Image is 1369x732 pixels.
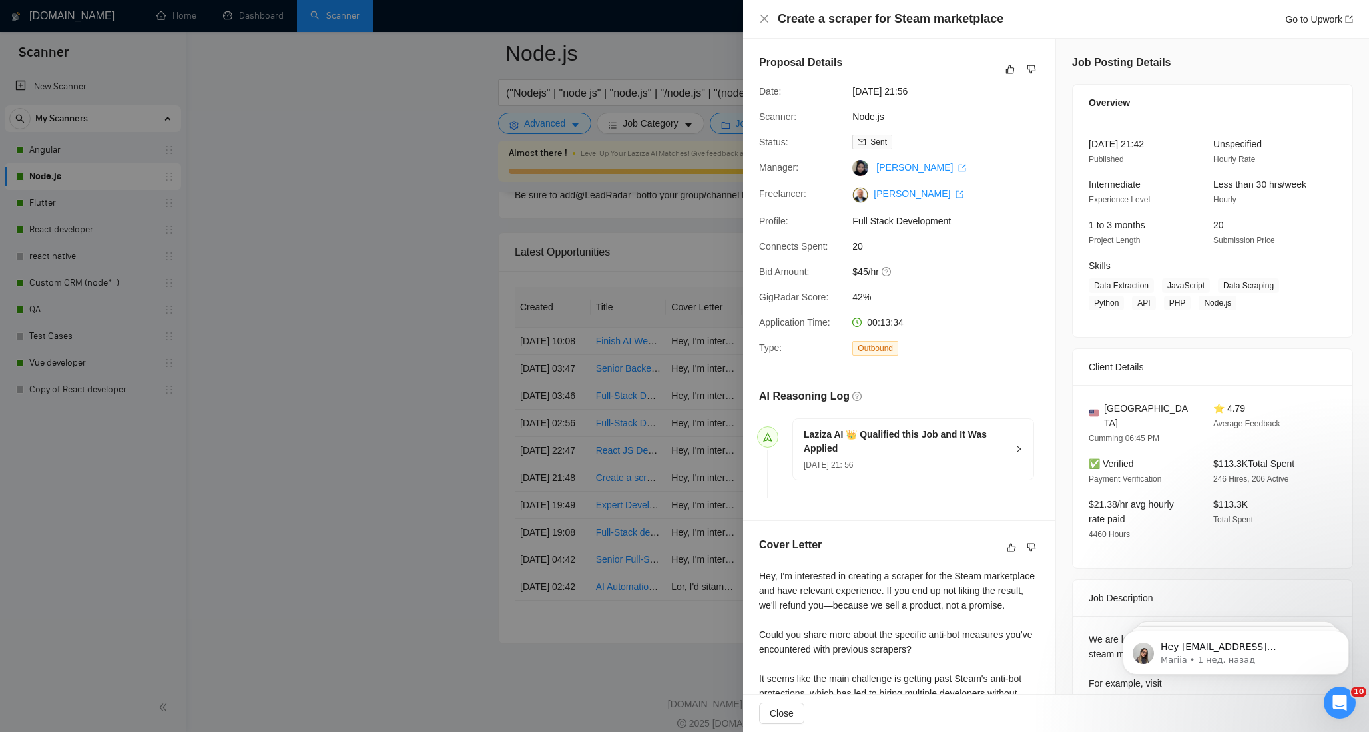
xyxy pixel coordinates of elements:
span: 20 [1213,220,1224,230]
a: [PERSON_NAME] export [876,162,966,173]
div: Client Details [1089,349,1336,385]
span: JavaScript [1162,278,1210,293]
span: Profile: [759,216,788,226]
span: Outbound [852,341,898,356]
span: send [763,432,772,442]
span: Node.js [852,109,1052,124]
span: $113.3K Total Spent [1213,458,1294,469]
span: Application Time: [759,317,830,328]
h5: Cover Letter [759,537,822,553]
h5: Laziza AI 👑 Qualified this Job and It Was Applied [804,428,1007,456]
span: Overview [1089,95,1130,110]
h5: Job Posting Details [1072,55,1171,71]
h5: AI Reasoning Log [759,388,850,404]
p: Message from Mariia, sent 1 нед. назад [58,51,230,63]
span: like [1005,64,1015,75]
span: 1 to 3 months [1089,220,1145,230]
span: Submission Price [1213,236,1275,245]
span: Sent [870,137,887,147]
span: Full Stack Development [852,214,1052,228]
span: Cumming 06:45 PM [1089,434,1159,443]
h5: Proposal Details [759,55,842,71]
span: Hourly [1213,195,1236,204]
span: Python [1089,296,1124,310]
span: dislike [1027,64,1036,75]
span: 246 Hires, 206 Active [1213,474,1288,484]
span: [DATE] 21:42 [1089,139,1144,149]
span: Scanner: [759,111,796,122]
span: export [956,190,963,198]
span: Hey [EMAIL_ADDRESS][DOMAIN_NAME], Looks like your Upwork agency JSDaddy - Web and Multi-Platform ... [58,39,224,248]
span: API [1132,296,1155,310]
span: right [1015,445,1023,453]
span: Published [1089,155,1124,164]
span: Date: [759,86,781,97]
a: Go to Upworkexport [1285,14,1353,25]
span: [DATE] 21:56 [852,84,1052,99]
span: Node.js [1199,296,1236,310]
span: $113.3K [1213,499,1248,510]
span: 00:13:34 [867,317,904,328]
span: export [1345,15,1353,23]
span: Manager: [759,162,798,173]
span: Experience Level [1089,195,1150,204]
span: 42% [852,290,1052,304]
span: Status: [759,137,788,147]
span: question-circle [852,392,862,401]
span: Data Scraping [1218,278,1279,293]
span: Connects Spent: [759,241,828,252]
span: GigRadar Score: [759,292,828,302]
span: Project Length [1089,236,1140,245]
iframe: Intercom live chat [1324,687,1356,719]
span: Type: [759,342,782,353]
span: dislike [1027,542,1036,553]
button: Close [759,703,804,724]
button: like [1002,61,1018,77]
span: ✅ Verified [1089,458,1134,469]
button: like [1003,540,1019,555]
span: Bid Amount: [759,266,810,277]
img: c1jRSQFyX-So8LyUhGzfs7nSRLpoCEzd8_DvO5Q0xA7e3FOBfbhwSOFPt13vn5KeK8 [852,187,868,203]
span: ⭐ 4.79 [1213,403,1245,414]
span: Data Extraction [1089,278,1154,293]
span: Less than 30 hrs/week [1213,179,1306,190]
div: Job Description [1089,580,1336,616]
img: 🇺🇸 [1089,408,1099,418]
span: Total Spent [1213,515,1253,524]
span: Hourly Rate [1213,155,1255,164]
span: question-circle [882,266,892,277]
a: [PERSON_NAME] export [874,188,963,199]
span: Payment Verification [1089,474,1161,484]
span: PHP [1164,296,1191,310]
span: Average Feedback [1213,419,1280,428]
span: 4460 Hours [1089,530,1130,539]
span: $21.38/hr avg hourly rate paid [1089,499,1174,524]
iframe: Intercom notifications сообщение [1103,603,1369,696]
button: dislike [1023,61,1039,77]
span: close [759,13,770,24]
span: $45/hr [852,264,1052,279]
span: clock-circle [852,318,862,327]
span: Close [770,706,794,721]
span: mail [858,138,866,146]
span: export [958,164,966,172]
span: [GEOGRAPHIC_DATA] [1104,401,1192,430]
span: Intermediate [1089,179,1141,190]
button: Close [759,13,770,25]
span: [DATE] 21: 56 [804,460,853,470]
span: Unspecified [1213,139,1262,149]
button: dislike [1023,540,1039,555]
span: Freelancer: [759,188,806,199]
h4: Create a scraper for Steam marketplace [778,11,1003,27]
span: Skills [1089,260,1111,271]
span: 20 [852,239,1052,254]
span: 10 [1351,687,1366,697]
span: like [1007,542,1016,553]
